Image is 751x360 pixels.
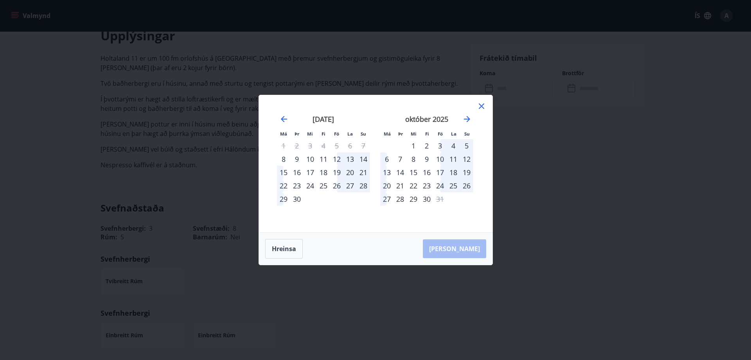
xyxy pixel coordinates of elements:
[460,152,473,166] div: 12
[393,192,407,206] td: Choose þriðjudagur, 28. október 2025 as your check-in date. It’s available.
[357,139,370,152] td: Not available. sunnudagur, 7. september 2025
[420,152,433,166] div: 9
[343,166,357,179] td: Choose laugardagur, 20. september 2025 as your check-in date. It’s available.
[407,139,420,152] td: Choose miðvikudagur, 1. október 2025 as your check-in date. It’s available.
[420,152,433,166] td: Choose fimmtudagur, 9. október 2025 as your check-in date. It’s available.
[290,192,304,206] td: Choose þriðjudagur, 30. september 2025 as your check-in date. It’s available.
[268,105,483,223] div: Calendar
[317,152,330,166] td: Choose fimmtudagur, 11. september 2025 as your check-in date. It’s available.
[322,131,325,137] small: Fi
[393,152,407,166] div: 7
[460,179,473,192] td: Choose sunnudagur, 26. október 2025 as your check-in date. It’s available.
[357,152,370,166] td: Choose sunnudagur, 14. september 2025 as your check-in date. It’s available.
[407,139,420,152] div: 1
[317,166,330,179] td: Choose fimmtudagur, 18. september 2025 as your check-in date. It’s available.
[460,179,473,192] div: 26
[451,131,456,137] small: La
[407,192,420,206] td: Choose miðvikudagur, 29. október 2025 as your check-in date. It’s available.
[407,152,420,166] div: 8
[405,114,448,124] strong: október 2025
[447,179,460,192] div: 25
[290,179,304,192] td: Choose þriðjudagur, 23. september 2025 as your check-in date. It’s available.
[277,139,290,152] td: Not available. mánudagur, 1. september 2025
[433,139,447,152] td: Choose föstudagur, 3. október 2025 as your check-in date. It’s available.
[330,166,343,179] td: Choose föstudagur, 19. september 2025 as your check-in date. It’s available.
[277,179,290,192] div: 22
[330,139,343,152] td: Not available. föstudagur, 5. september 2025
[393,166,407,179] div: 14
[462,114,472,124] div: Move forward to switch to the next month.
[357,152,370,166] div: 14
[290,179,304,192] div: 23
[407,179,420,192] div: 22
[380,152,393,166] td: Choose mánudagur, 6. október 2025 as your check-in date. It’s available.
[304,166,317,179] td: Choose miðvikudagur, 17. september 2025 as your check-in date. It’s available.
[277,152,290,166] div: Aðeins innritun í boði
[290,152,304,166] div: 9
[380,179,393,192] td: Choose mánudagur, 20. október 2025 as your check-in date. It’s available.
[447,139,460,152] div: 4
[304,152,317,166] td: Choose miðvikudagur, 10. september 2025 as your check-in date. It’s available.
[380,152,393,166] div: 6
[290,139,304,152] td: Not available. þriðjudagur, 2. september 2025
[393,179,407,192] td: Choose þriðjudagur, 21. október 2025 as your check-in date. It’s available.
[380,192,393,206] td: Choose mánudagur, 27. október 2025 as your check-in date. It’s available.
[384,131,391,137] small: Má
[460,152,473,166] td: Choose sunnudagur, 12. október 2025 as your check-in date. It’s available.
[425,131,429,137] small: Fi
[277,192,290,206] td: Choose mánudagur, 29. september 2025 as your check-in date. It’s available.
[343,152,357,166] td: Choose laugardagur, 13. september 2025 as your check-in date. It’s available.
[460,166,473,179] td: Choose sunnudagur, 19. október 2025 as your check-in date. It’s available.
[317,166,330,179] div: 18
[447,166,460,179] td: Choose laugardagur, 18. október 2025 as your check-in date. It’s available.
[433,139,447,152] div: 3
[433,152,447,166] td: Choose föstudagur, 10. október 2025 as your check-in date. It’s available.
[334,131,339,137] small: Fö
[290,192,304,206] div: 30
[420,192,433,206] td: Choose fimmtudagur, 30. október 2025 as your check-in date. It’s available.
[420,139,433,152] div: 2
[433,152,447,166] div: 10
[277,179,290,192] td: Choose mánudagur, 22. september 2025 as your check-in date. It’s available.
[317,179,330,192] div: 25
[330,166,343,179] div: 19
[277,166,290,179] td: Choose mánudagur, 15. september 2025 as your check-in date. It’s available.
[433,192,447,206] div: Aðeins útritun í boði
[460,166,473,179] div: 19
[447,152,460,166] td: Choose laugardagur, 11. október 2025 as your check-in date. It’s available.
[393,152,407,166] td: Choose þriðjudagur, 7. október 2025 as your check-in date. It’s available.
[304,179,317,192] td: Choose miðvikudagur, 24. september 2025 as your check-in date. It’s available.
[343,166,357,179] div: 20
[304,139,317,152] td: Not available. miðvikudagur, 3. september 2025
[407,179,420,192] td: Choose miðvikudagur, 22. október 2025 as your check-in date. It’s available.
[447,166,460,179] div: 18
[447,179,460,192] td: Choose laugardagur, 25. október 2025 as your check-in date. It’s available.
[438,131,443,137] small: Fö
[464,131,470,137] small: Su
[347,131,353,137] small: La
[357,166,370,179] td: Choose sunnudagur, 21. september 2025 as your check-in date. It’s available.
[433,166,447,179] td: Choose föstudagur, 17. október 2025 as your check-in date. It’s available.
[380,166,393,179] td: Choose mánudagur, 13. október 2025 as your check-in date. It’s available.
[317,139,330,152] td: Not available. fimmtudagur, 4. september 2025
[380,179,393,192] div: 20
[357,166,370,179] div: 21
[317,179,330,192] td: Choose fimmtudagur, 25. september 2025 as your check-in date. It’s available.
[343,179,357,192] div: 27
[433,166,447,179] div: 17
[420,166,433,179] td: Choose fimmtudagur, 16. október 2025 as your check-in date. It’s available.
[393,179,407,192] div: 21
[433,192,447,206] td: Not available. föstudagur, 31. október 2025
[304,152,317,166] div: 10
[330,179,343,192] td: Choose föstudagur, 26. september 2025 as your check-in date. It’s available.
[393,192,407,206] div: 28
[313,114,334,124] strong: [DATE]
[304,179,317,192] div: 24
[277,152,290,166] td: Choose mánudagur, 8. september 2025 as your check-in date. It’s available.
[290,166,304,179] td: Choose þriðjudagur, 16. september 2025 as your check-in date. It’s available.
[420,179,433,192] td: Choose fimmtudagur, 23. október 2025 as your check-in date. It’s available.
[295,131,299,137] small: Þr
[343,152,357,166] div: 13
[407,166,420,179] div: 15
[380,192,393,206] div: 27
